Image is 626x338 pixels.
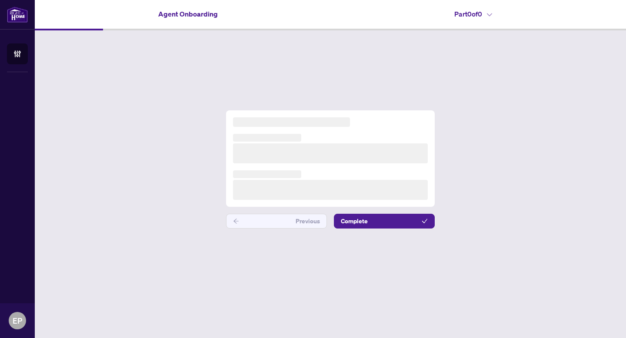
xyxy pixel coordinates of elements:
img: logo [7,7,28,23]
button: Open asap [591,308,617,334]
h4: Agent Onboarding [158,9,218,19]
button: Complete [334,214,435,229]
span: EP [13,315,22,327]
span: Complete [341,214,368,228]
span: check [422,218,428,224]
h4: Part 0 of 0 [454,9,492,19]
button: Previous [226,214,327,229]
